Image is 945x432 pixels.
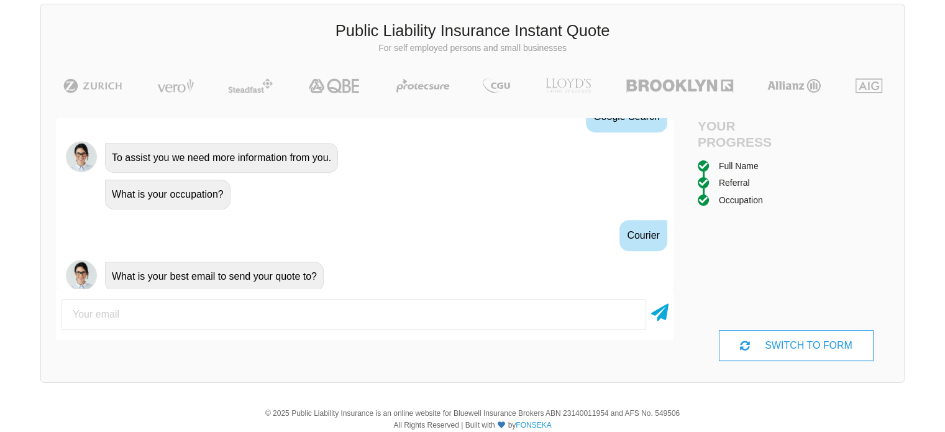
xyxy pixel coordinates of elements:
a: FONSEKA [516,421,551,430]
h4: Your Progress [698,118,797,149]
div: What is your occupation? [105,180,231,209]
img: Chatbot | PLI [66,260,97,291]
img: LLOYD's | Public Liability Insurance [539,78,598,93]
img: Allianz | Public Liability Insurance [761,78,827,93]
div: What is your best email to send your quote to? [105,262,324,292]
img: AIG | Public Liability Insurance [851,78,887,93]
img: Zurich | Public Liability Insurance [58,78,128,93]
img: Steadfast | Public Liability Insurance [223,78,278,93]
div: Occupation [719,193,763,207]
img: CGU | Public Liability Insurance [478,78,515,93]
img: Chatbot | PLI [66,141,97,172]
div: SWITCH TO FORM [719,330,873,361]
div: To assist you we need more information from you. [105,143,338,173]
p: For self employed persons and small businesses [50,42,895,55]
input: Your email [61,299,646,330]
div: Courier [619,220,667,251]
div: Referral [719,176,750,190]
img: QBE | Public Liability Insurance [301,78,368,93]
img: Vero | Public Liability Insurance [152,78,199,93]
img: Brooklyn | Public Liability Insurance [621,78,737,93]
img: Protecsure | Public Liability Insurance [391,78,454,93]
h3: Public Liability Insurance Instant Quote [50,20,895,42]
div: Full Name [719,159,759,173]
